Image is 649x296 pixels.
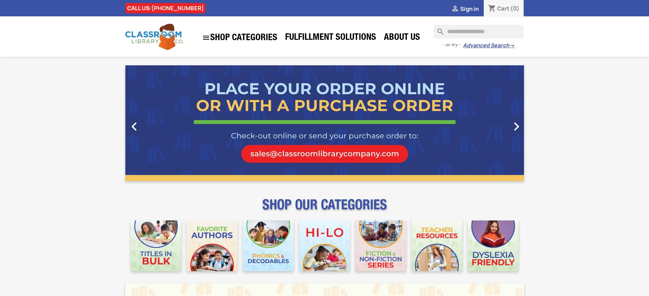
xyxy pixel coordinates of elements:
img: CLC_HiLo_Mobile.jpg [299,220,350,271]
i:  [451,5,459,13]
span: Sign in [460,5,479,13]
img: CLC_Bulk_Mobile.jpg [131,220,182,271]
img: CLC_Fiction_Nonfiction_Mobile.jpg [355,220,406,271]
img: Classroom Library Company [125,24,183,50]
img: CLC_Teacher_Resources_Mobile.jpg [412,220,462,271]
span: Cart [497,5,509,12]
a: Advanced Search→ [463,42,514,49]
a: Next [464,65,524,181]
a: Fulfillment Solutions [282,31,380,45]
i:  [508,118,525,135]
i: shopping_cart [488,5,496,13]
ul: Carousel container [125,65,524,181]
a:  Sign in [451,5,479,13]
a: About Us [381,31,423,45]
i: search [434,25,442,33]
a: SHOP CATEGORIES [199,30,281,45]
i:  [126,118,143,135]
span: - or try - [443,42,463,48]
img: CLC_Phonics_And_Decodables_Mobile.jpg [243,220,294,271]
input: Search [434,25,524,38]
div: CALL US: [125,3,205,13]
img: CLC_Dyslexia_Mobile.jpg [468,220,519,271]
p: SHOP OUR CATEGORIES [125,203,524,215]
i:  [202,34,210,42]
span: (0) [510,5,520,12]
span: → [509,42,514,49]
img: CLC_Favorite_Authors_Mobile.jpg [187,220,237,271]
a: Previous [125,65,185,181]
a: [PHONE_NUMBER] [152,4,204,12]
